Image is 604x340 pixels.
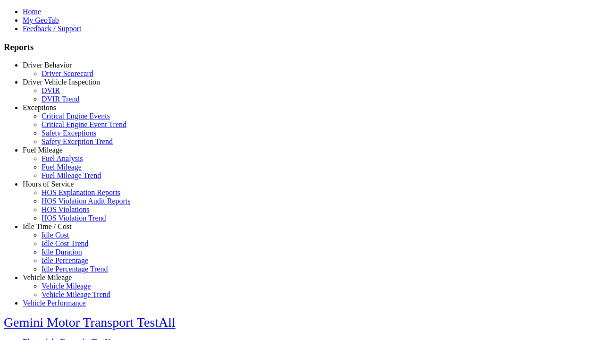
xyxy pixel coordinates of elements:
[42,248,82,256] a: Idle Duration
[42,129,96,137] a: Safety Exceptions
[42,197,131,205] a: HOS Violation Audit Reports
[42,137,113,145] a: Safety Exception Trend
[23,222,72,230] a: Idle Time / Cost
[42,86,60,94] a: DVIR
[23,146,63,154] a: Fuel Mileage
[42,239,89,247] a: Idle Cost Trend
[42,290,110,298] a: Vehicle Mileage Trend
[23,16,59,24] a: My GeoTab
[23,273,72,281] a: Vehicle Mileage
[23,299,86,307] a: Vehicle Performance
[42,154,83,162] a: Fuel Analysis
[42,112,110,120] a: Critical Engine Events
[4,315,176,330] a: Gemini Motor Transport TestAll
[42,120,126,128] a: Critical Engine Event Trend
[42,214,106,222] a: HOS Violation Trend
[42,163,82,171] a: Fuel Mileage
[42,256,88,264] a: Idle Percentage
[23,78,100,86] a: Driver Vehicle Inspection
[23,103,56,111] a: Exceptions
[23,8,41,16] a: Home
[42,205,89,213] a: HOS Violations
[42,265,108,273] a: Idle Percentage Trend
[23,61,72,69] a: Driver Behavior
[42,188,120,196] a: HOS Explanation Reports
[42,95,79,103] a: DVIR Trend
[23,25,81,33] a: Feedback / Support
[23,180,74,188] a: Hours of Service
[42,231,69,239] a: Idle Cost
[4,42,600,52] h3: Reports
[42,171,101,179] a: Fuel Mileage Trend
[42,282,91,290] a: Vehicle Mileage
[42,69,93,77] a: Driver Scorecard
